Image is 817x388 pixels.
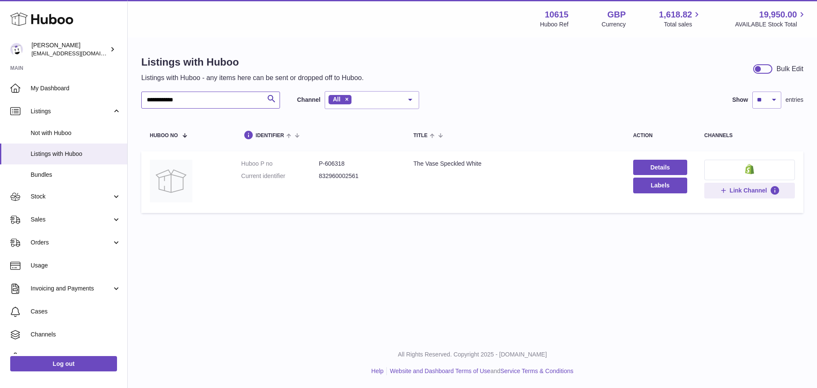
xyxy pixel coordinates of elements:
[704,183,795,198] button: Link Channel
[31,331,121,339] span: Channels
[31,239,112,247] span: Orders
[241,160,319,168] dt: Huboo P no
[31,107,112,115] span: Listings
[664,20,702,29] span: Total sales
[319,160,396,168] dd: P-606318
[413,160,616,168] div: The Vase Speckled White
[150,133,178,138] span: Huboo no
[31,193,112,201] span: Stock
[413,133,427,138] span: title
[297,96,320,104] label: Channel
[31,285,112,293] span: Invoicing and Payments
[602,20,626,29] div: Currency
[745,164,754,174] img: shopify-small.png
[10,356,117,371] a: Log out
[500,368,574,374] a: Service Terms & Conditions
[633,133,687,138] div: action
[319,172,396,180] dd: 832960002561
[241,172,319,180] dt: Current identifier
[31,171,121,179] span: Bundles
[633,178,687,193] button: Labels
[31,129,121,137] span: Not with Huboo
[735,20,807,29] span: AVAILABLE Stock Total
[371,368,384,374] a: Help
[31,216,112,224] span: Sales
[545,9,568,20] strong: 10615
[607,9,626,20] strong: GBP
[31,84,121,92] span: My Dashboard
[141,73,364,83] p: Listings with Huboo - any items here can be sent or dropped off to Huboo.
[732,96,748,104] label: Show
[387,367,573,375] li: and
[141,55,364,69] h1: Listings with Huboo
[777,64,803,74] div: Bulk Edit
[659,9,692,20] span: 1,618.82
[31,354,121,362] span: Settings
[786,96,803,104] span: entries
[150,160,192,202] img: The Vase Speckled White
[31,262,121,270] span: Usage
[333,96,340,103] span: All
[31,308,121,316] span: Cases
[735,9,807,29] a: 19,950.00 AVAILABLE Stock Total
[759,9,797,20] span: 19,950.00
[10,43,23,56] img: internalAdmin-10615@internal.huboo.com
[704,133,795,138] div: channels
[390,368,490,374] a: Website and Dashboard Terms of Use
[633,160,687,175] a: Details
[730,187,767,194] span: Link Channel
[659,9,702,29] a: 1,618.82 Total sales
[31,50,125,57] span: [EMAIL_ADDRESS][DOMAIN_NAME]
[540,20,568,29] div: Huboo Ref
[31,150,121,158] span: Listings with Huboo
[31,41,108,57] div: [PERSON_NAME]
[256,133,284,138] span: identifier
[134,351,810,359] p: All Rights Reserved. Copyright 2025 - [DOMAIN_NAME]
